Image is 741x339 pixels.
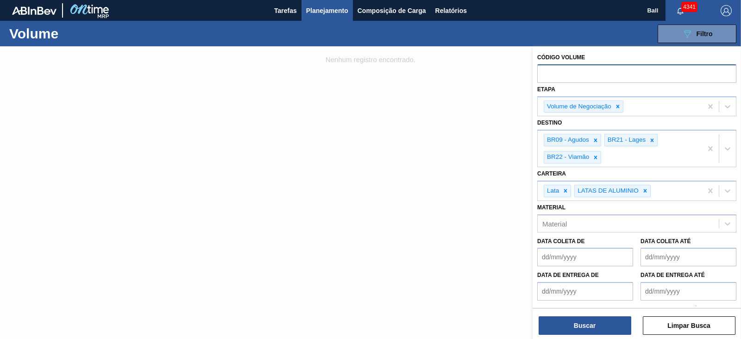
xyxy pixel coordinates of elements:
[537,86,555,93] label: Etapa
[306,5,348,16] span: Planejamento
[544,101,613,113] div: Volume de Negociação
[681,2,697,12] span: 4341
[658,25,736,43] button: Filtro
[274,5,297,16] span: Tarefas
[12,6,57,15] img: TNhmsLtSVTkK8tSr43FrP2fwEKptu5GPRR3wAAAABJRU5ErkJggg==
[537,54,585,61] label: Código Volume
[605,134,647,146] div: BR21 - Lages
[697,30,713,38] span: Filtro
[666,4,695,17] button: Notificações
[544,185,560,197] div: Lata
[9,28,144,39] h1: Volume
[542,220,567,227] div: Material
[537,272,599,278] label: Data de Entrega de
[641,248,736,266] input: dd/mm/yyyy
[537,119,562,126] label: Destino
[537,170,566,177] label: Carteira
[575,185,640,197] div: LATAS DE ALUMINIO
[544,151,590,163] div: BR22 - Viamão
[641,303,736,316] label: Hora entrega até
[721,5,732,16] img: Logout
[537,238,584,245] label: Data coleta de
[358,5,426,16] span: Composição de Carga
[641,272,705,278] label: Data de Entrega até
[641,238,691,245] label: Data coleta até
[641,282,736,301] input: dd/mm/yyyy
[537,204,565,211] label: Material
[435,5,467,16] span: Relatórios
[544,134,590,146] div: BR09 - Agudos
[537,282,633,301] input: dd/mm/yyyy
[537,248,633,266] input: dd/mm/yyyy
[537,303,633,316] label: Hora entrega de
